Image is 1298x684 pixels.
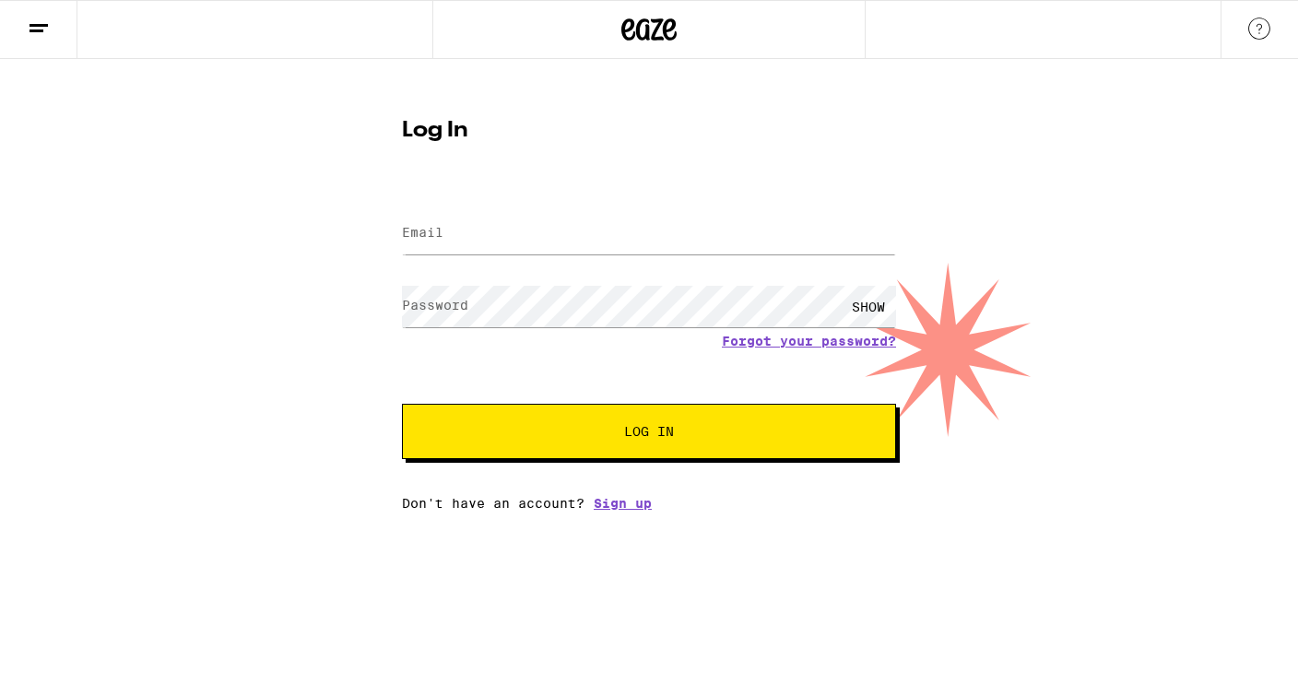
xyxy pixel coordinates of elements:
[402,298,468,313] label: Password
[722,334,896,348] a: Forgot your password?
[841,286,896,327] div: SHOW
[402,213,896,254] input: Email
[402,404,896,459] button: Log In
[594,496,652,511] a: Sign up
[402,120,896,142] h1: Log In
[624,425,674,438] span: Log In
[402,225,443,240] label: Email
[402,496,896,511] div: Don't have an account?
